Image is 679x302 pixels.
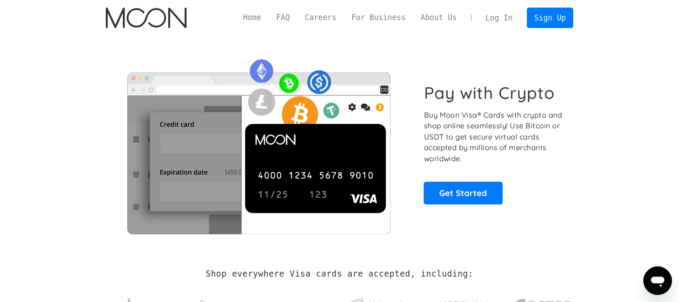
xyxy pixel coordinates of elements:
[424,83,555,103] h1: Pay with Crypto
[297,12,344,23] a: Careers
[106,53,412,234] img: Moon Cards let you spend your crypto anywhere Visa is accepted.
[206,269,473,279] h2: Shop everywhere Visa cards are accepted, including:
[106,8,187,28] a: home
[106,8,187,28] img: Moon Logo
[424,182,503,204] a: Get Started
[344,12,413,23] a: For Business
[478,8,520,28] a: Log In
[527,8,573,28] a: Sign Up
[236,12,269,23] a: Home
[269,12,297,23] a: FAQ
[424,110,563,164] p: Buy Moon Visa® Cards with crypto and shop online seamlessly! Use Bitcoin or USDT to get secure vi...
[413,12,464,23] a: About Us
[643,266,672,295] iframe: Button to launch messaging window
